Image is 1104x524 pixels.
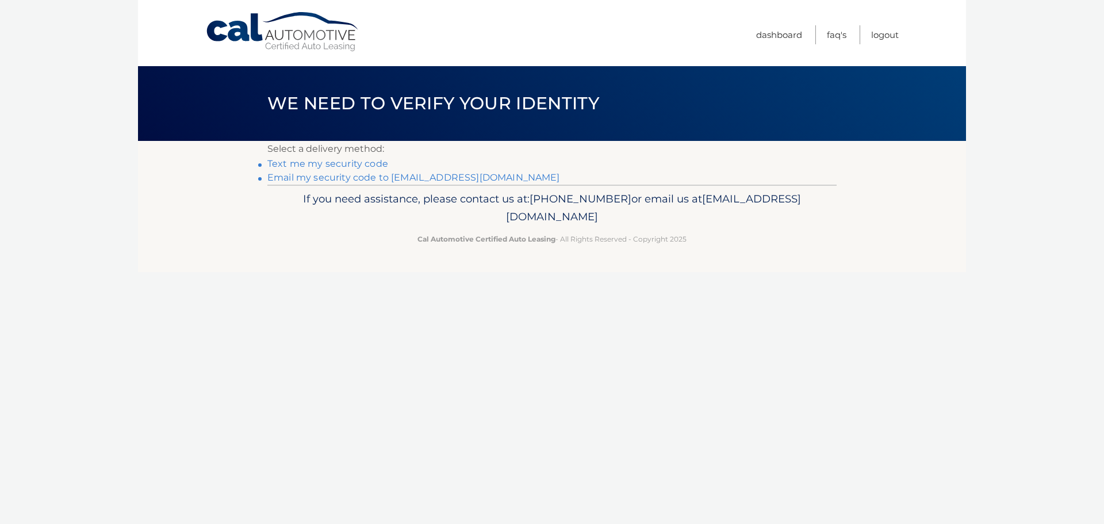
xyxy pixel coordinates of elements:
a: Dashboard [756,25,802,44]
a: Cal Automotive [205,12,361,52]
a: Text me my security code [267,158,388,169]
p: If you need assistance, please contact us at: or email us at [275,190,829,227]
a: Logout [871,25,899,44]
a: FAQ's [827,25,846,44]
a: Email my security code to [EMAIL_ADDRESS][DOMAIN_NAME] [267,172,560,183]
span: We need to verify your identity [267,93,599,114]
span: [PHONE_NUMBER] [530,192,631,205]
p: Select a delivery method: [267,141,837,157]
strong: Cal Automotive Certified Auto Leasing [417,235,555,243]
p: - All Rights Reserved - Copyright 2025 [275,233,829,245]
